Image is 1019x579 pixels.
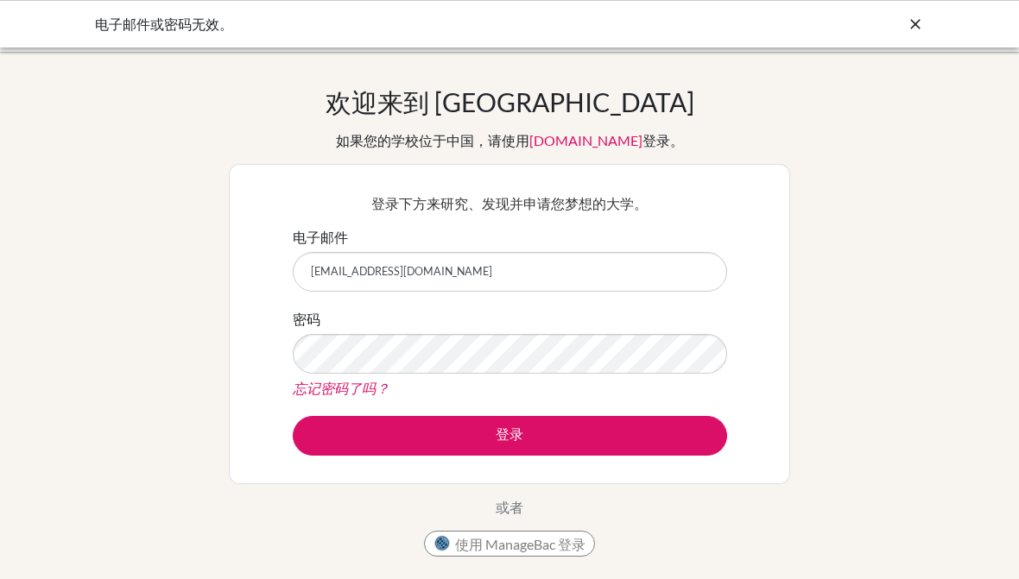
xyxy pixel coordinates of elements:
[424,531,595,557] button: 使用 ManageBac 登录
[455,536,585,552] font: 使用 ManageBac 登录
[293,229,348,245] font: 电子邮件
[496,499,523,515] font: 或者
[496,425,523,442] font: 登录
[293,416,727,456] button: 登录
[371,195,648,211] font: 登录下方来研究、发现并申请您梦想的大学。
[642,132,684,148] font: 登录。
[326,86,694,117] font: 欢迎来到 [GEOGRAPHIC_DATA]
[293,380,389,396] a: 忘记密码了吗？
[95,16,233,32] font: 电子邮件或密码无效。
[529,132,642,148] a: [DOMAIN_NAME]
[336,132,529,148] font: 如果您的学校位于中国，请使用
[293,311,320,327] font: 密码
